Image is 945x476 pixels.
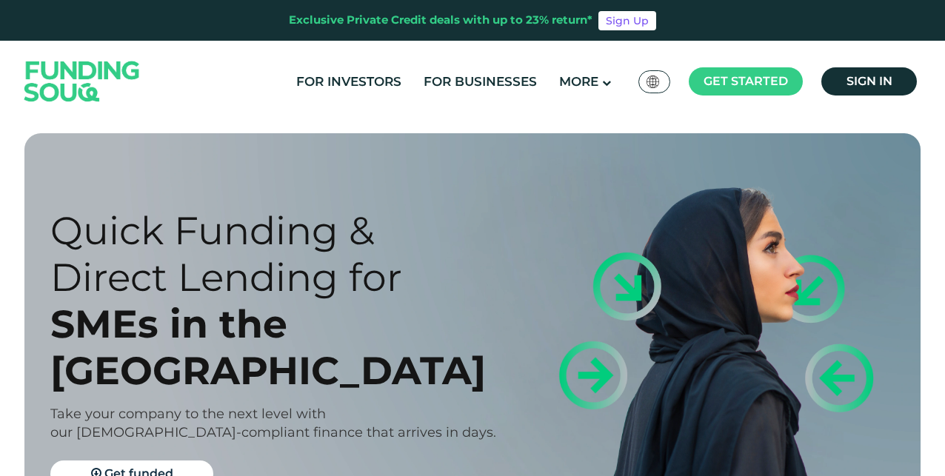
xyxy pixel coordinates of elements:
div: SMEs in the [GEOGRAPHIC_DATA] [50,301,498,394]
a: For Businesses [420,70,541,94]
a: For Investors [293,70,405,94]
a: Sign in [821,67,917,95]
span: Get started [704,74,788,88]
div: Exclusive Private Credit deals with up to 23% return* [289,12,592,29]
a: Sign Up [598,11,656,30]
img: Logo [10,44,155,118]
img: SA Flag [647,76,660,88]
span: Sign in [847,74,892,88]
span: Take your company to the next level with our [DEMOGRAPHIC_DATA]-compliant finance that arrives in... [50,406,496,440]
div: Quick Funding & Direct Lending for [50,207,498,301]
span: More [559,74,598,89]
